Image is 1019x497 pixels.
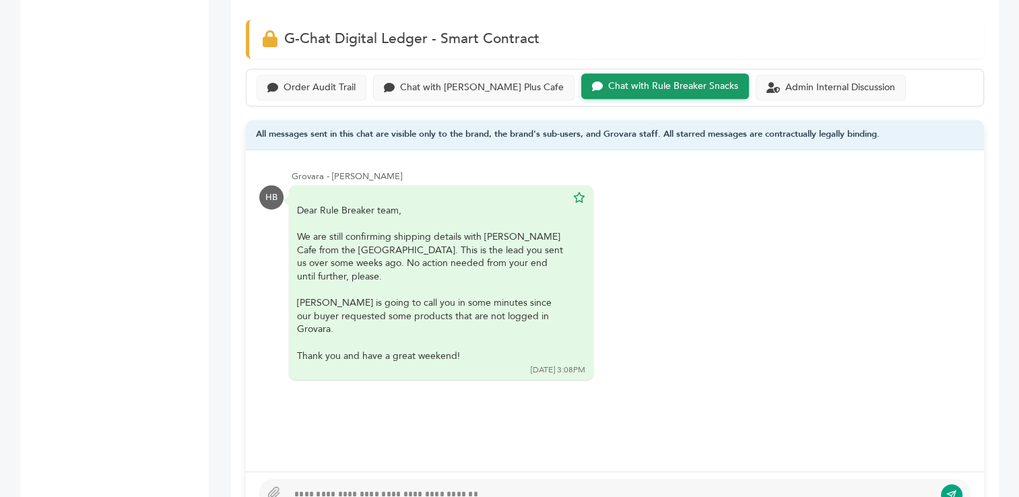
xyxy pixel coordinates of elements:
span: G-Chat Digital Ledger - Smart Contract [284,29,539,48]
div: All messages sent in this chat are visible only to the brand, the brand's sub-users, and Grovara ... [246,120,984,150]
div: [DATE] 3:08PM [531,364,585,376]
div: We are still confirming shipping details with [PERSON_NAME] Cafe from the [GEOGRAPHIC_DATA]. This... [297,230,566,283]
div: Order Audit Trail [284,82,356,94]
div: [PERSON_NAME] is going to call you in some minutes since our buyer requested some products that a... [297,296,566,336]
div: HB [259,185,284,209]
div: Chat with [PERSON_NAME] Plus Cafe [400,82,564,94]
div: Grovara - [PERSON_NAME] [292,170,971,183]
div: Admin Internal Discussion [785,82,895,94]
div: Chat with Rule Breaker Snacks [608,81,738,92]
div: Dear Rule Breaker team, [297,204,566,362]
div: Thank you and have a great weekend! [297,350,566,363]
